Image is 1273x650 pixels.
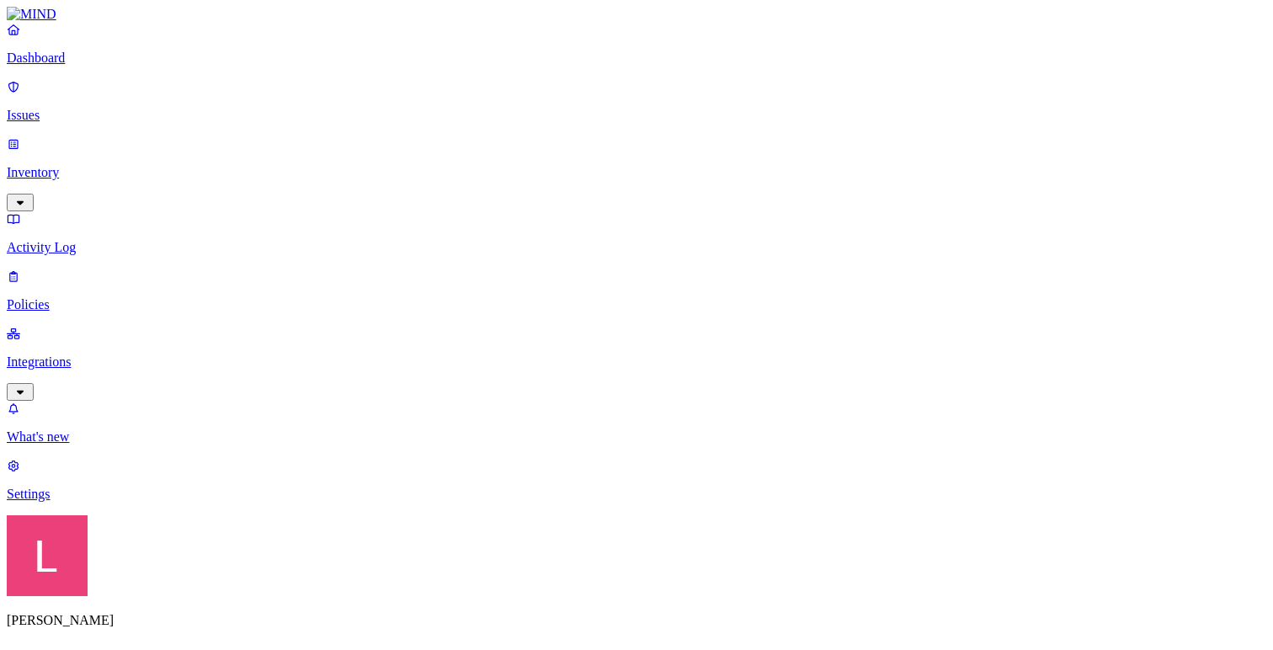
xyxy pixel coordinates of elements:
[7,326,1266,398] a: Integrations
[7,22,1266,66] a: Dashboard
[7,79,1266,123] a: Issues
[7,429,1266,445] p: What's new
[7,108,1266,123] p: Issues
[7,51,1266,66] p: Dashboard
[7,354,1266,370] p: Integrations
[7,136,1266,209] a: Inventory
[7,269,1266,312] a: Policies
[7,7,1266,22] a: MIND
[7,7,56,22] img: MIND
[7,458,1266,502] a: Settings
[7,240,1266,255] p: Activity Log
[7,613,1266,628] p: [PERSON_NAME]
[7,297,1266,312] p: Policies
[7,401,1266,445] a: What's new
[7,487,1266,502] p: Settings
[7,515,88,596] img: Landen Brown
[7,165,1266,180] p: Inventory
[7,211,1266,255] a: Activity Log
